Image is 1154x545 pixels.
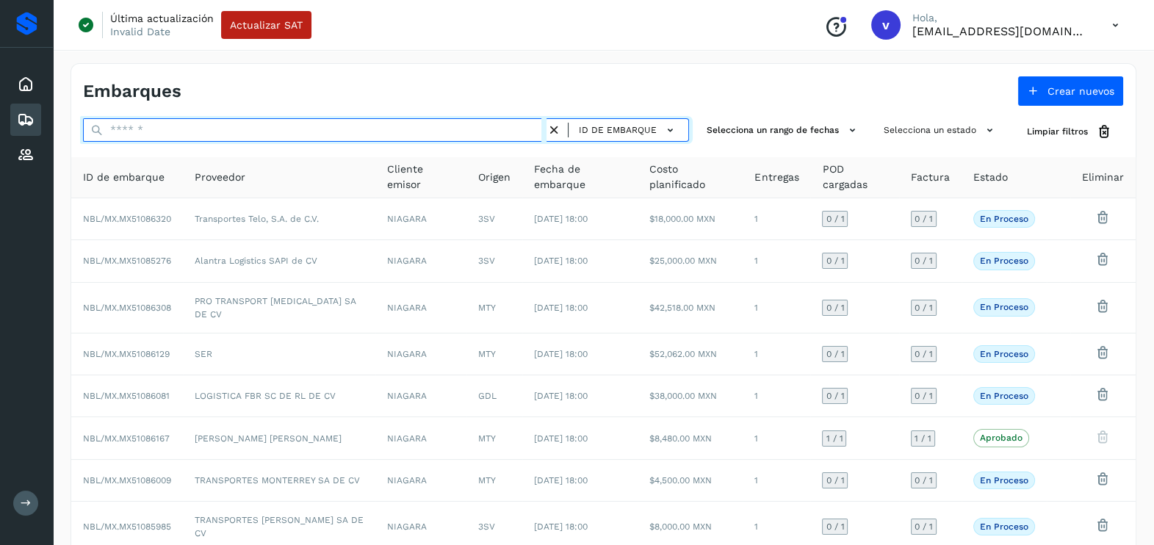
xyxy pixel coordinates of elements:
[375,240,466,282] td: NIAGARA
[911,170,950,185] span: Factura
[638,417,743,459] td: $8,480.00 MXN
[195,170,245,185] span: Proveedor
[915,256,933,265] span: 0 / 1
[466,333,522,375] td: MTY
[534,521,588,532] span: [DATE] 18:00
[826,391,844,400] span: 0 / 1
[980,475,1028,486] p: En proceso
[826,350,844,358] span: 0 / 1
[534,349,588,359] span: [DATE] 18:00
[638,283,743,333] td: $42,518.00 MXN
[183,333,375,375] td: SER
[387,162,454,192] span: Cliente emisor
[980,391,1028,401] p: En proceso
[183,240,375,282] td: Alantra Logistics SAPI de CV
[466,198,522,240] td: 3SV
[183,375,375,417] td: LOGISTICA FBR SC DE RL DE CV
[110,12,214,25] p: Última actualización
[83,349,170,359] span: NBL/MX.MX51086129
[980,214,1028,224] p: En proceso
[638,375,743,417] td: $38,000.00 MXN
[83,303,171,313] span: NBL/MX.MX51086308
[912,12,1089,24] p: Hola,
[826,434,843,443] span: 1 / 1
[1027,125,1088,138] span: Limpiar filtros
[1047,86,1114,96] span: Crear nuevos
[83,214,171,224] span: NBL/MX.MX51086320
[878,118,1003,142] button: Selecciona un estado
[375,283,466,333] td: NIAGARA
[534,162,626,192] span: Fecha de embarque
[574,120,682,141] button: ID de embarque
[915,350,933,358] span: 0 / 1
[912,24,1089,38] p: vaymartinez@niagarawater.com
[822,162,887,192] span: POD cargadas
[534,214,588,224] span: [DATE] 18:00
[826,522,844,531] span: 0 / 1
[743,333,810,375] td: 1
[915,476,933,485] span: 0 / 1
[534,391,588,401] span: [DATE] 18:00
[83,475,171,486] span: NBL/MX.MX51086009
[10,68,41,101] div: Inicio
[973,170,1008,185] span: Estado
[183,460,375,502] td: TRANSPORTES MONTERREY SA DE CV
[701,118,866,142] button: Selecciona un rango de fechas
[83,521,171,532] span: NBL/MX.MX51085985
[915,522,933,531] span: 0 / 1
[980,256,1028,266] p: En proceso
[466,460,522,502] td: MTY
[375,333,466,375] td: NIAGARA
[915,391,933,400] span: 0 / 1
[649,162,732,192] span: Costo planificado
[466,417,522,459] td: MTY
[826,476,844,485] span: 0 / 1
[638,333,743,375] td: $52,062.00 MXN
[221,11,311,39] button: Actualizar SAT
[10,104,41,136] div: Embarques
[83,170,165,185] span: ID de embarque
[534,475,588,486] span: [DATE] 18:00
[826,303,844,312] span: 0 / 1
[743,198,810,240] td: 1
[466,375,522,417] td: GDL
[743,240,810,282] td: 1
[1082,170,1124,185] span: Eliminar
[375,460,466,502] td: NIAGARA
[83,256,171,266] span: NBL/MX.MX51085276
[743,283,810,333] td: 1
[579,123,657,137] span: ID de embarque
[110,25,170,38] p: Invalid Date
[980,302,1028,312] p: En proceso
[754,170,798,185] span: Entregas
[478,170,511,185] span: Origen
[375,198,466,240] td: NIAGARA
[230,20,303,30] span: Actualizar SAT
[980,521,1028,532] p: En proceso
[183,417,375,459] td: [PERSON_NAME] [PERSON_NAME]
[915,214,933,223] span: 0 / 1
[83,391,170,401] span: NBL/MX.MX51086081
[83,433,170,444] span: NBL/MX.MX51086167
[980,349,1028,359] p: En proceso
[638,198,743,240] td: $18,000.00 MXN
[534,433,588,444] span: [DATE] 18:00
[743,375,810,417] td: 1
[375,375,466,417] td: NIAGARA
[980,433,1023,443] p: Aprobado
[915,303,933,312] span: 0 / 1
[915,434,931,443] span: 1 / 1
[1015,118,1124,145] button: Limpiar filtros
[10,139,41,171] div: Proveedores
[83,81,181,102] h4: Embarques
[534,256,588,266] span: [DATE] 18:00
[466,240,522,282] td: 3SV
[826,214,844,223] span: 0 / 1
[743,417,810,459] td: 1
[183,283,375,333] td: PRO TRANSPORT [MEDICAL_DATA] SA DE CV
[375,417,466,459] td: NIAGARA
[638,240,743,282] td: $25,000.00 MXN
[743,460,810,502] td: 1
[534,303,588,313] span: [DATE] 18:00
[466,283,522,333] td: MTY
